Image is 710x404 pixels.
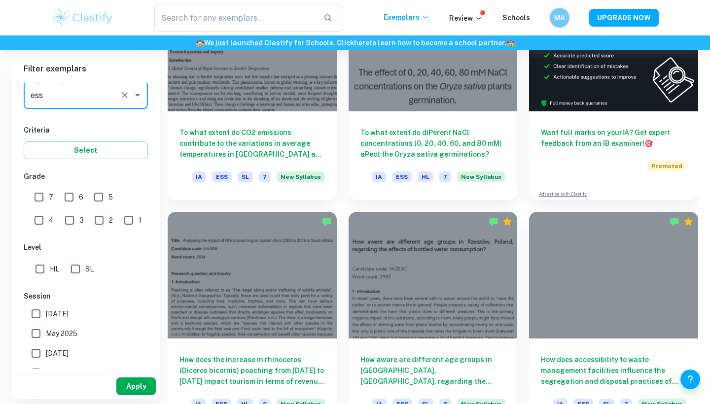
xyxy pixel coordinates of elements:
[647,161,686,171] span: Promoted
[259,171,271,182] span: 7
[46,368,78,378] span: May 2024
[670,217,679,227] img: Marked
[372,171,386,182] span: IA
[439,171,451,182] span: 7
[680,370,700,389] button: Help and Feedback
[49,192,53,202] span: 7
[179,127,325,160] h6: To what extent do CO2 emissions contribute to the variations in average temperatures in [GEOGRAPH...
[360,354,506,387] h6: How aware are different age groups in [GEOGRAPHIC_DATA], [GEOGRAPHIC_DATA], regarding the effects...
[541,354,686,387] h6: How does accessibility to waste management facilities influence the segregation and disposal prac...
[49,215,54,226] span: 4
[418,171,433,182] span: HL
[541,127,686,149] h6: Want full marks on your IA ? Get expert feedback from an IB examiner!
[589,9,659,27] button: UPGRADE NOW
[212,171,232,182] span: ESS
[192,171,206,182] span: IA
[322,217,332,227] img: Marked
[539,191,587,198] a: Advertise with Clastify
[85,264,94,274] span: SL
[24,171,148,182] h6: Grade
[116,377,156,395] button: Apply
[46,308,69,319] span: [DATE]
[24,242,148,253] h6: Level
[46,328,77,339] span: May 2025
[24,125,148,135] h6: Criteria
[79,215,84,226] span: 3
[139,215,142,226] span: 1
[131,88,144,102] button: Open
[109,215,113,226] span: 2
[550,8,569,28] button: MA
[489,217,498,227] img: Marked
[457,171,505,188] div: Starting from the May 2026 session, the ESS IA requirements have changed. We created this exempla...
[118,88,132,102] button: Clear
[554,12,566,23] h6: MA
[2,37,708,48] h6: We just launched Clastify for Schools. Click to learn how to become a school partner.
[384,12,429,23] p: Exemplars
[683,217,693,227] div: Premium
[277,171,325,188] div: Starting from the May 2026 session, the ESS IA requirements have changed. We created this exempla...
[179,354,325,387] h6: How does the increase in rhinoceros (Diceros bicornis) poaching from [DATE] to [DATE] impact tour...
[457,171,505,182] span: New Syllabus
[392,171,412,182] span: ESS
[50,264,59,274] span: HL
[506,39,515,47] span: 🏫
[24,141,148,159] button: Select
[238,171,253,182] span: SL
[24,291,148,302] h6: Session
[644,139,653,147] span: 🎯
[196,39,204,47] span: 🏫
[51,8,114,28] img: Clastify logo
[79,192,83,202] span: 6
[360,127,506,160] h6: To what extent do diPerent NaCl concentrations (0, 20, 40, 60, and 80 mM) aPect the Oryza sativa ...
[502,217,512,227] div: Premium
[449,13,483,24] p: Review
[154,4,316,32] input: Search for any exemplars...
[502,14,530,22] a: Schools
[108,192,113,202] span: 5
[354,39,369,47] a: here
[277,171,325,182] span: New Syllabus
[46,348,69,359] span: [DATE]
[12,55,160,83] h6: Filter exemplars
